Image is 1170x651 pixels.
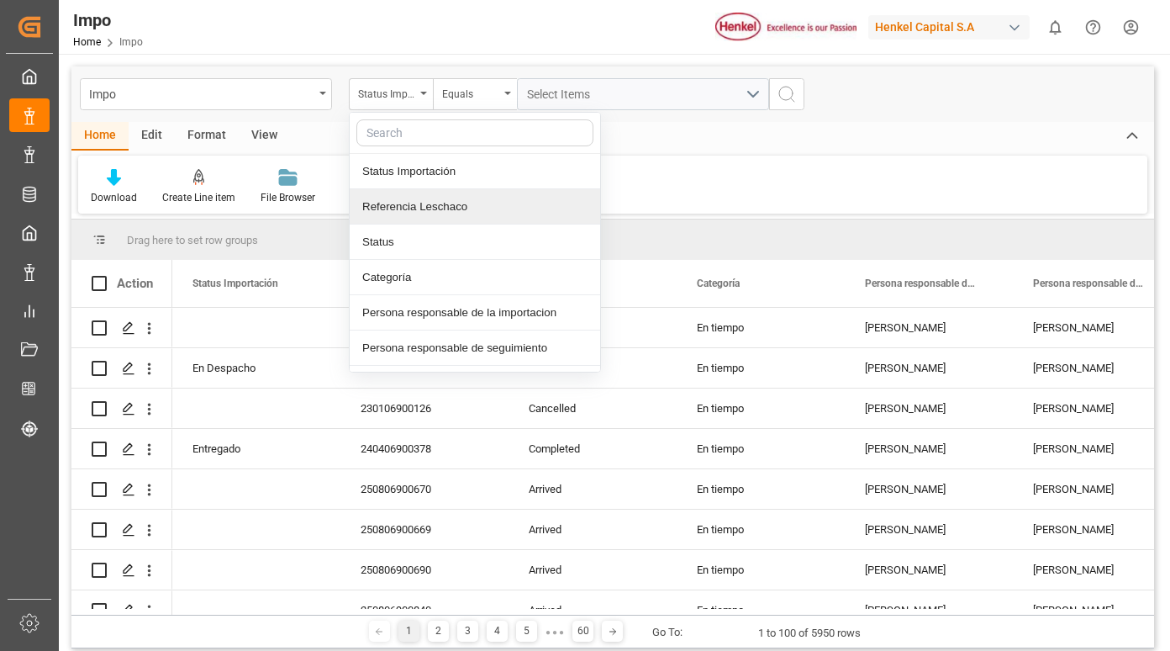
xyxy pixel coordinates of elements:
[340,550,509,590] div: 250806900690
[350,260,600,295] div: Categoría
[89,82,314,103] div: Impo
[398,621,419,642] div: 1
[845,590,1013,630] div: [PERSON_NAME]
[677,389,845,428] div: En tiempo
[545,626,564,638] div: ● ● ●
[350,189,600,225] div: Referencia Leschaco
[261,190,315,205] div: File Browser
[350,366,600,401] div: Aduana de entrada
[358,82,415,102] div: Status Importación
[71,429,172,469] div: Press SPACE to select this row.
[71,122,129,151] div: Home
[509,389,677,428] div: Cancelled
[340,469,509,509] div: 250806900670
[677,550,845,590] div: En tiempo
[350,295,600,331] div: Persona responsable de la importacion
[845,510,1013,549] div: [PERSON_NAME]
[652,624,682,641] div: Go To:
[487,621,508,642] div: 4
[677,429,845,468] div: En tiempo
[73,8,143,33] div: Impo
[71,550,172,590] div: Press SPACE to select this row.
[868,11,1036,43] button: Henkel Capital S.A
[1036,8,1074,46] button: show 0 new notifications
[350,225,600,260] div: Status
[697,278,740,289] span: Categoría
[340,510,509,549] div: 250806900669
[1033,278,1146,289] span: Persona responsable de seguimiento
[349,78,433,110] button: close menu
[865,278,978,289] span: Persona responsable de la importacion
[442,82,499,102] div: Equals
[845,469,1013,509] div: [PERSON_NAME]
[428,621,449,642] div: 2
[91,190,137,205] div: Download
[516,621,537,642] div: 5
[769,78,804,110] button: search button
[677,348,845,388] div: En tiempo
[845,389,1013,428] div: [PERSON_NAME]
[350,331,600,366] div: Persona responsable de seguimiento
[80,78,332,110] button: open menu
[677,469,845,509] div: En tiempo
[71,510,172,550] div: Press SPACE to select this row.
[356,119,593,146] input: Search
[192,278,278,289] span: Status Importación
[71,348,172,389] div: Press SPACE to select this row.
[509,469,677,509] div: Arrived
[175,122,239,151] div: Format
[677,510,845,549] div: En tiempo
[509,429,677,468] div: Completed
[868,15,1030,40] div: Henkel Capital S.A
[350,154,600,189] div: Status Importación
[845,550,1013,590] div: [PERSON_NAME]
[239,122,290,151] div: View
[457,621,478,642] div: 3
[71,389,172,429] div: Press SPACE to select this row.
[677,308,845,347] div: En tiempo
[509,510,677,549] div: Arrived
[509,550,677,590] div: Arrived
[340,590,509,630] div: 250806900840
[845,348,1013,388] div: [PERSON_NAME]
[129,122,175,151] div: Edit
[73,36,101,48] a: Home
[509,590,677,630] div: Arrived
[677,590,845,630] div: En tiempo
[758,625,861,642] div: 1 to 100 of 5950 rows
[340,348,509,388] div: 250806900621
[1074,8,1112,46] button: Help Center
[340,308,509,347] div: 250806900588
[71,308,172,348] div: Press SPACE to select this row.
[433,78,517,110] button: open menu
[127,234,258,246] span: Drag here to set row groups
[527,87,598,101] span: Select Items
[572,621,593,642] div: 60
[845,429,1013,468] div: [PERSON_NAME]
[340,429,509,468] div: 240406900378
[340,389,509,428] div: 230106900126
[845,308,1013,347] div: [PERSON_NAME]
[192,430,320,468] div: Entregado
[162,190,235,205] div: Create Line item
[117,276,153,291] div: Action
[71,590,172,631] div: Press SPACE to select this row.
[517,78,769,110] button: open menu
[192,349,320,388] div: En Despacho
[715,13,856,42] img: Henkel%20logo.jpg_1689854090.jpg
[71,469,172,510] div: Press SPACE to select this row.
